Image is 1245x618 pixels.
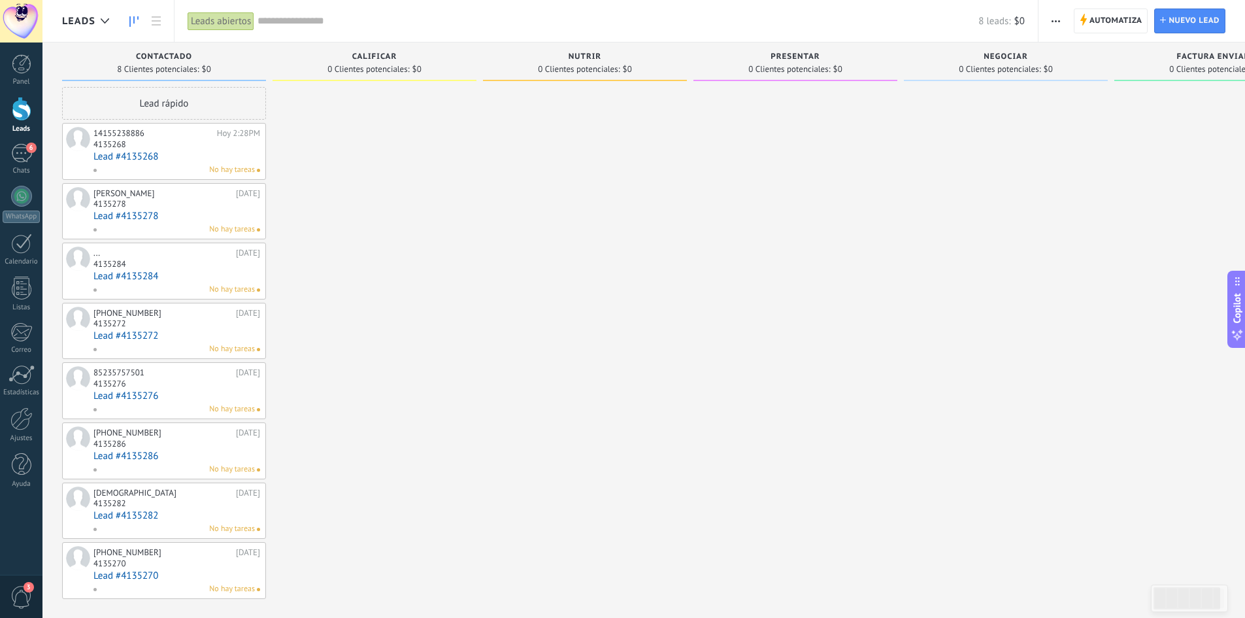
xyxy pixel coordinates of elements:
[1231,293,1244,323] span: Copilot
[209,343,255,355] span: No hay tareas
[833,65,842,73] span: $0
[3,258,41,266] div: Calendario
[1074,9,1148,33] a: Automatiza
[538,65,620,73] span: 0 Clientes potenciales:
[93,198,126,209] div: 4135278
[1014,15,1025,27] span: $0
[1089,9,1142,33] span: Automatiza
[209,523,255,535] span: No hay tareas
[1046,9,1065,33] button: Más
[93,248,233,258] div: ...
[209,224,255,235] span: No hay tareas
[236,428,260,438] div: [DATE]
[209,583,255,595] span: No hay tareas
[123,9,145,34] a: Leads
[93,188,233,199] div: [PERSON_NAME]
[69,52,259,63] div: Contactado
[1169,9,1220,33] span: Nuevo lead
[3,434,41,443] div: Ajustes
[93,570,260,581] a: Lead #4135270
[3,167,41,175] div: Chats
[984,52,1028,61] span: Negociar
[236,488,260,498] div: [DATE]
[93,488,233,498] div: [DEMOGRAPHIC_DATA]
[209,284,255,296] span: No hay tareas
[93,378,126,389] div: 4135276
[623,65,632,73] span: $0
[978,15,1010,27] span: 8 leads:
[327,65,409,73] span: 0 Clientes potenciales:
[24,582,34,592] span: 3
[257,588,260,591] span: No hay nada asignado
[93,330,260,341] a: Lead #4135272
[236,188,260,199] div: [DATE]
[62,15,95,27] span: Leads
[3,211,40,223] div: WhatsApp
[117,65,199,73] span: 8 Clientes potenciales:
[202,65,211,73] span: $0
[257,228,260,232] span: No hay nada asignado
[3,480,41,489] div: Ayuda
[3,125,41,133] div: Leads
[93,428,233,438] div: [PHONE_NUMBER]
[352,52,397,61] span: Calificar
[959,65,1040,73] span: 0 Clientes potenciales:
[910,52,1101,63] div: Negociar
[93,390,260,402] a: Lead #4135276
[26,143,37,153] span: 6
[3,346,41,354] div: Correo
[209,403,255,415] span: No hay tareas
[236,368,260,378] div: [DATE]
[93,128,214,139] div: 14155238886
[1154,9,1225,33] a: Nuevo lead
[93,510,260,521] a: Lead #4135282
[1044,65,1053,73] span: $0
[93,211,260,222] a: Lead #4135278
[257,348,260,351] span: No hay nada asignado
[93,451,260,462] a: Lead #4135286
[257,169,260,172] span: No hay nada asignado
[771,52,820,61] span: Presentar
[209,164,255,176] span: No hay tareas
[209,464,255,475] span: No hay tareas
[236,547,260,558] div: [DATE]
[93,318,126,329] div: 4135272
[188,12,254,31] div: Leads abiertos
[93,139,126,150] div: 4135268
[236,248,260,258] div: [DATE]
[93,498,126,509] div: 4135282
[257,468,260,472] span: No hay nada asignado
[145,9,167,34] a: Lista
[93,151,260,162] a: Lead #4135268
[3,388,41,397] div: Estadísticas
[412,65,422,73] span: $0
[569,52,601,61] span: Nutrir
[748,65,830,73] span: 0 Clientes potenciales:
[3,78,41,86] div: Panel
[700,52,891,63] div: Presentar
[217,128,260,139] div: Hoy 2:28PM
[257,408,260,411] span: No hay nada asignado
[136,52,192,61] span: Contactado
[93,438,126,449] div: 4135286
[257,288,260,292] span: No hay nada asignado
[257,528,260,531] span: No hay nada asignado
[93,368,233,378] div: 85235757501
[236,308,260,318] div: [DATE]
[93,558,126,569] div: 4135270
[93,258,126,269] div: 4135284
[93,308,233,318] div: [PHONE_NUMBER]
[62,87,266,120] div: Lead rápido
[279,52,470,63] div: Calificar
[93,271,260,282] a: Lead #4135284
[3,303,41,312] div: Listas
[93,547,233,558] div: [PHONE_NUMBER]
[490,52,680,63] div: Nutrir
